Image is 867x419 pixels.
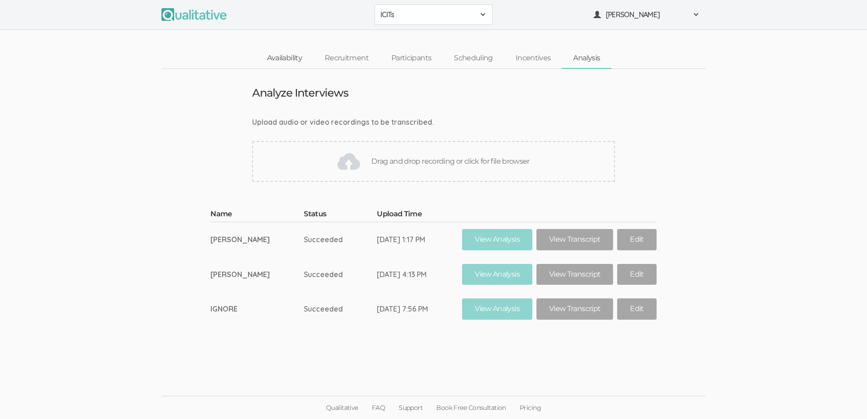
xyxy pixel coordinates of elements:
[504,49,562,68] a: Incentives
[337,150,360,173] img: Drag and drop recording or click for file browser
[513,396,548,419] a: Pricing
[380,49,443,68] a: Participants
[210,292,304,326] td: IGNORE
[377,209,462,222] th: Upload Time
[392,396,429,419] a: Support
[377,222,462,257] td: [DATE] 1:17 PM
[443,49,504,68] a: Scheduling
[252,87,348,99] h3: Analyze Interviews
[375,5,492,25] button: ICITs
[252,117,615,127] div: Upload audio or video recordings to be transcribed.
[617,229,656,250] a: Edit
[822,375,867,419] iframe: Chat Widget
[377,292,462,326] td: [DATE] 7:56 PM
[536,298,613,320] a: View Transcript
[462,264,532,285] a: View Analysis
[462,298,532,320] a: View Analysis
[210,209,304,222] th: Name
[536,229,613,250] a: View Transcript
[365,396,392,419] a: FAQ
[617,298,656,320] a: Edit
[161,8,227,21] img: Qualitative
[313,49,380,68] a: Recruitment
[536,264,613,285] a: View Transcript
[429,396,513,419] a: Book Free Consultation
[606,10,687,20] span: [PERSON_NAME]
[377,257,462,292] td: [DATE] 4:13 PM
[462,229,532,250] a: View Analysis
[380,10,475,20] span: ICITs
[562,49,611,68] a: Analysis
[252,141,615,182] div: Drag and drop recording or click for file browser
[304,209,377,222] th: Status
[210,257,304,292] td: [PERSON_NAME]
[617,264,656,285] a: Edit
[210,222,304,257] td: [PERSON_NAME]
[319,396,365,419] a: Qualitative
[304,292,377,326] td: Succeeded
[304,222,377,257] td: Succeeded
[304,257,377,292] td: Succeeded
[256,49,313,68] a: Availability
[588,5,706,25] button: [PERSON_NAME]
